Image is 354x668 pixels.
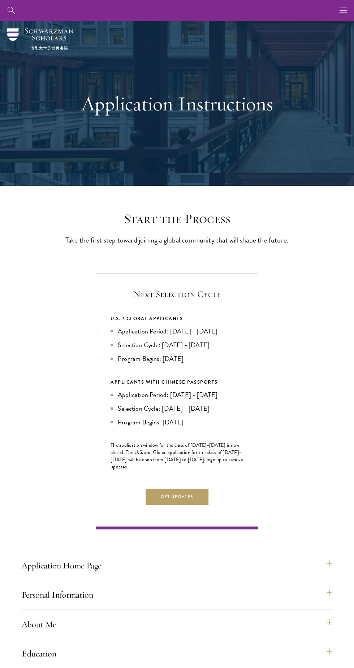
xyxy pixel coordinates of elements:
h1: Application Instructions [52,91,302,116]
div: U.S. / GLOBAL APPLICANTS [111,315,243,323]
button: Application Home Page [22,557,332,574]
img: Schwarzman Scholars [7,28,73,50]
button: Personal Information [22,586,332,603]
li: Selection Cycle: [DATE] - [DATE] [111,340,243,350]
button: Education [22,645,332,662]
button: Get Updates [146,489,208,505]
div: APPLICANTS WITH CHINESE PASSPORTS [111,378,243,386]
span: The application window for the class of [DATE]-[DATE] is now closed. The U.S. and Global applicat... [111,441,243,471]
li: Program Begins: [DATE] [111,417,243,427]
li: Program Begins: [DATE] [111,354,243,364]
h5: Next Selection Cycle [111,288,243,300]
li: Application Period: [DATE] - [DATE] [111,390,243,400]
li: Selection Cycle: [DATE] - [DATE] [111,403,243,414]
p: Take the first step toward joining a global community that will shape the future. [65,234,289,246]
h2: Start the Process [65,211,289,227]
button: About Me [22,616,332,633]
li: Application Period: [DATE] - [DATE] [111,326,243,336]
